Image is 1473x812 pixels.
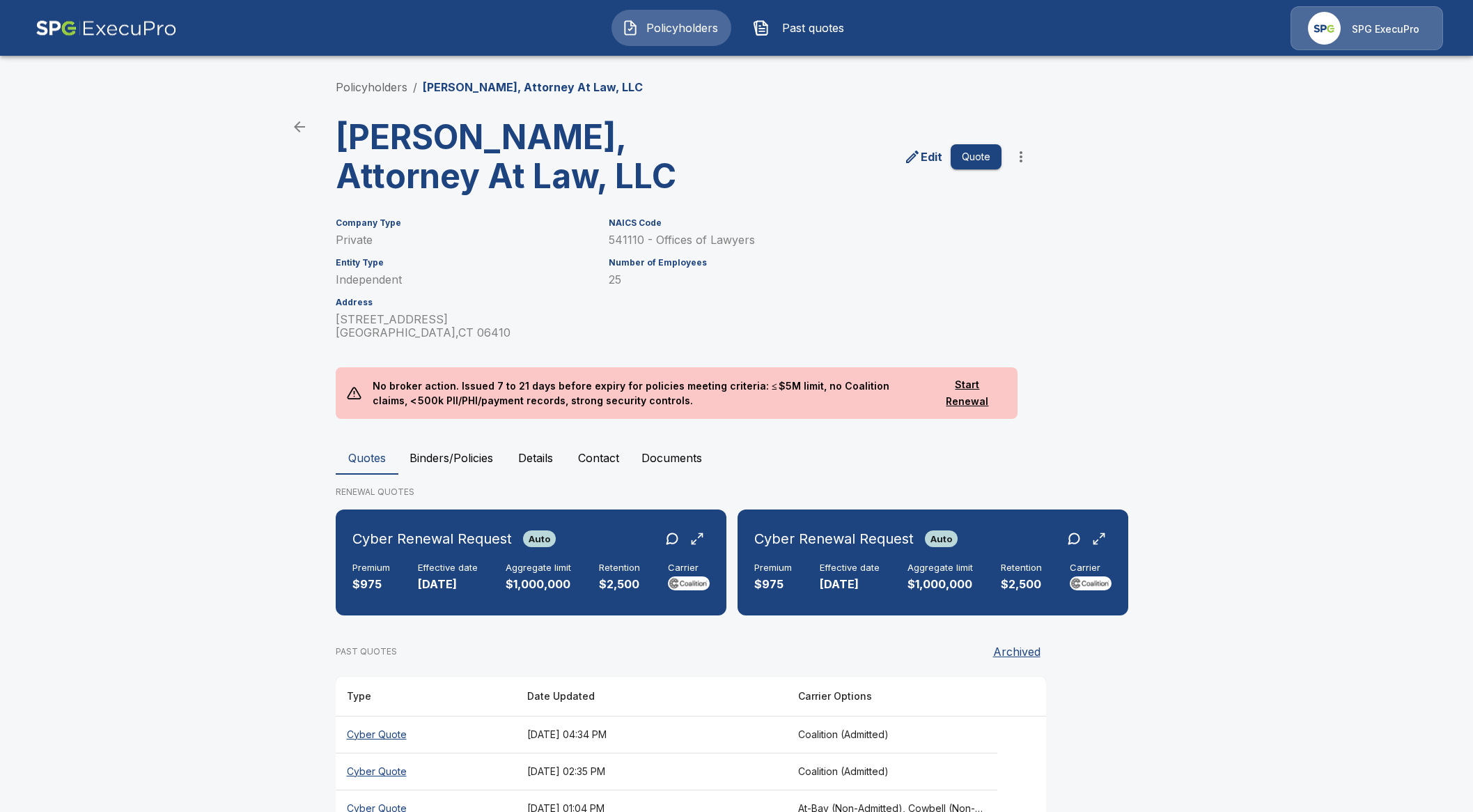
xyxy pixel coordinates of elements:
h6: Premium [352,562,390,574]
th: Carrier Options [787,677,998,717]
p: $975 [352,576,390,592]
h6: Effective date [820,562,880,574]
h6: Address [336,298,592,307]
p: $2,500 [1001,576,1042,592]
h6: Carrier [1070,562,1112,574]
p: Independent [336,273,592,286]
button: Policyholders IconPolicyholders [611,10,731,46]
p: RENEWAL QUOTES [336,486,1138,498]
h6: Cyber Renewal Request [754,528,914,550]
button: more [1007,143,1035,171]
img: Agency Icon [1308,12,1341,45]
button: Binders/Policies [398,441,504,475]
h6: Premium [754,562,792,574]
p: [DATE] [418,576,478,592]
img: Policyholders Icon [622,20,639,36]
button: Contact [567,441,630,475]
h6: Entity Type [336,258,592,268]
img: Carrier [668,576,710,590]
h6: Number of Employees [609,258,1002,268]
a: edit [901,146,945,168]
a: Policyholders [336,80,407,94]
p: [DATE] [820,576,880,592]
h6: Retention [1001,562,1042,574]
th: Coalition (Admitted) [787,716,998,753]
th: Coalition (Admitted) [787,753,998,790]
h6: Effective date [418,562,478,574]
p: $2,500 [599,576,640,592]
h6: Carrier [668,562,710,574]
nav: breadcrumb [336,79,643,95]
p: $975 [754,576,792,592]
a: back [286,113,313,141]
h6: Company Type [336,218,592,228]
p: No broker action. Issued 7 to 21 days before expiry for policies meeting criteria: ≤ $5M limit, n... [361,367,928,419]
th: Type [336,677,516,717]
span: Auto [523,533,556,544]
span: Auto [925,533,958,544]
img: AA Logo [36,6,177,50]
img: Carrier [1070,576,1112,590]
button: Past quotes IconPast quotes [742,10,862,46]
h6: NAICS Code [609,218,1002,228]
h6: Retention [599,562,640,574]
p: PAST QUOTES [336,645,397,658]
p: [STREET_ADDRESS] [GEOGRAPHIC_DATA] , CT 06410 [336,313,592,339]
button: Archived [988,638,1046,666]
img: Past quotes Icon [753,20,770,36]
button: Details [504,441,567,475]
th: Cyber Quote [336,716,516,753]
th: [DATE] 02:35 PM [516,753,787,790]
div: policyholder tabs [336,441,1138,475]
th: [DATE] 04:34 PM [516,716,787,753]
span: Policyholders [644,20,721,36]
h6: Aggregate limit [506,562,571,574]
a: Agency IconSPG ExecuPro [1291,6,1443,50]
h3: [PERSON_NAME], Attorney At Law, LLC [336,118,680,196]
p: Private [336,233,592,247]
li: / [413,79,417,95]
p: $1,000,000 [506,576,571,592]
button: Documents [630,441,713,475]
button: Quote [951,144,1002,170]
button: Start Renewal [928,372,1006,415]
h6: Cyber Renewal Request [352,528,512,550]
p: SPG ExecuPro [1352,22,1419,36]
p: 541110 - Offices of Lawyers [609,233,1002,247]
p: $1,000,000 [907,576,973,592]
span: Past quotes [775,20,852,36]
th: Date Updated [516,677,787,717]
h6: Aggregate limit [907,562,973,574]
button: Quotes [336,441,398,475]
p: [PERSON_NAME], Attorney At Law, LLC [423,79,643,95]
p: 25 [609,273,1002,286]
p: Edit [921,148,942,165]
th: Cyber Quote [336,753,516,790]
